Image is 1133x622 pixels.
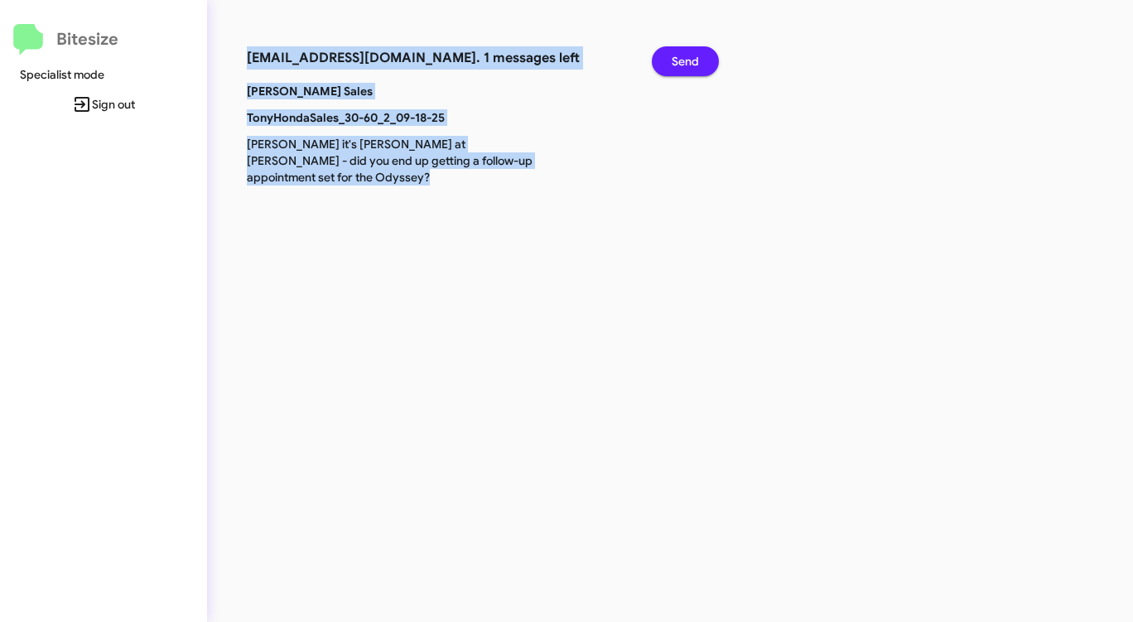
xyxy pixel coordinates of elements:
[652,46,719,76] button: Send
[672,46,699,76] span: Send
[247,84,373,99] b: [PERSON_NAME] Sales
[247,46,627,70] h3: [EMAIL_ADDRESS][DOMAIN_NAME]. 1 messages left
[247,110,445,125] b: TonyHondaSales_30-60_2_09-18-25
[234,136,558,186] p: [PERSON_NAME] it's [PERSON_NAME] at [PERSON_NAME] - did you end up getting a follow-up appointmen...
[13,24,118,55] a: Bitesize
[13,89,194,119] span: Sign out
